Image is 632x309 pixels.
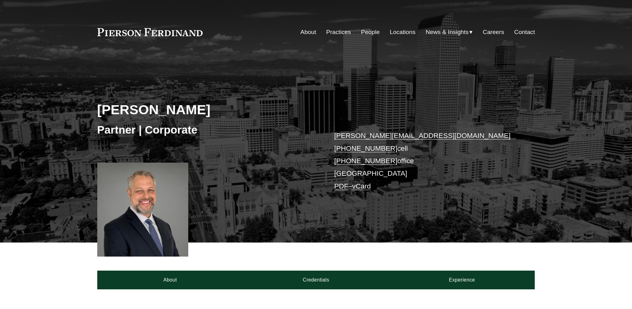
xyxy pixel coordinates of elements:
a: [PHONE_NUMBER] [334,157,397,165]
a: PDF [334,182,348,190]
a: Credentials [243,271,389,289]
a: About [301,26,316,38]
a: folder dropdown [426,26,473,38]
span: News & Insights [426,27,469,38]
a: Practices [326,26,351,38]
a: [PHONE_NUMBER] [334,145,397,152]
h2: [PERSON_NAME] [97,101,316,118]
a: Locations [390,26,415,38]
a: People [361,26,380,38]
a: vCard [352,182,371,190]
a: [PERSON_NAME][EMAIL_ADDRESS][DOMAIN_NAME] [334,132,511,140]
h3: Partner | Corporate [97,123,316,137]
a: Experience [389,271,535,289]
p: cell office [GEOGRAPHIC_DATA] – [334,130,517,193]
a: Contact [514,26,535,38]
a: About [97,271,243,289]
a: Careers [483,26,504,38]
